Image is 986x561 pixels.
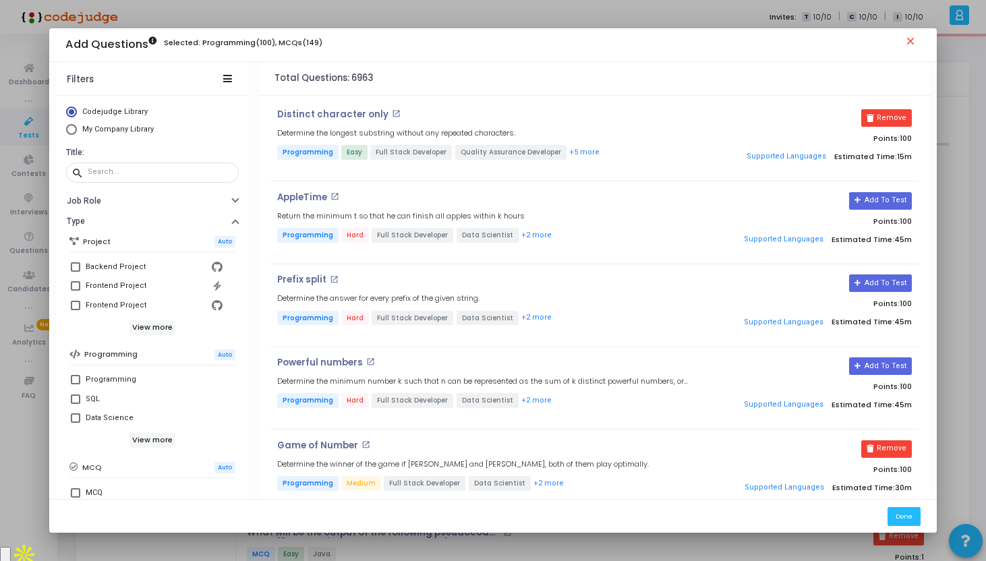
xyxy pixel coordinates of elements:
div: Programming [86,372,136,388]
p: Game of Number [277,440,358,451]
div: Data Science [86,410,134,426]
div: Frontend Project [86,297,146,314]
button: +2 more [533,477,564,490]
h5: Determine the winner of the game if [PERSON_NAME] and [PERSON_NAME], both of them play optimally. [277,460,649,469]
span: Hard [341,393,369,408]
h6: Job Role [67,196,101,206]
span: Programming [277,145,339,160]
p: Estimated Time: [709,477,912,498]
p: Points: [709,217,912,226]
span: 45m [894,401,912,409]
div: Filters [67,74,94,85]
span: Full Stack Developer [372,393,453,408]
span: Programming [277,228,339,243]
mat-icon: open_in_new [361,440,370,449]
p: Estimated Time: [709,230,912,250]
button: Supported Languages [743,147,831,167]
span: 30m [895,483,912,492]
button: Add To Test [849,192,912,210]
span: Quality Assurance Developer [455,145,567,160]
h6: View more [129,433,176,448]
span: 45m [894,318,912,326]
span: Auto [214,349,235,361]
div: Frontend Project [86,278,146,294]
p: Estimated Time: [709,395,912,415]
h6: View more [129,320,176,335]
span: Programming [277,476,339,491]
p: Estimated Time: [709,147,912,167]
p: Points: [709,134,912,143]
button: +2 more [521,312,552,324]
span: My Company Library [82,125,154,134]
div: Backend Project [86,259,146,275]
h6: Project [83,237,111,246]
mat-icon: open_in_new [330,275,339,284]
span: Data Scientist [457,393,519,408]
span: 100 [900,216,912,227]
h5: Determine the longest substring without any repeated characters. [277,129,515,138]
div: SQL [86,391,100,407]
span: Full Stack Developer [384,476,465,491]
button: Supported Languages [740,395,828,415]
span: Full Stack Developer [372,228,453,243]
h5: Return the minimum t so that he can finish all apples within k hours [277,212,525,220]
p: AppleTime [277,192,327,203]
h6: Programming [84,350,138,359]
button: +5 more [569,146,600,159]
span: Hard [341,228,369,243]
span: Auto [214,462,235,473]
p: Points: [709,299,912,308]
h4: Total Questions: 6963 [274,73,373,84]
h6: Title: [66,148,235,158]
mat-icon: open_in_new [330,192,339,201]
span: 100 [900,464,912,475]
button: Add To Test [849,274,912,292]
mat-radio-group: Select Library [66,107,239,138]
button: +2 more [521,229,552,242]
h5: Determine the answer for every prefix of the given string. [277,294,480,303]
button: Supported Languages [740,230,828,250]
p: Estimated Time: [709,312,912,332]
span: Auto [214,236,235,247]
mat-icon: search [71,167,88,179]
span: Easy [341,145,368,160]
span: 100 [900,381,912,392]
span: 15m [897,152,912,161]
span: Medium [341,476,381,491]
span: Programming [277,393,339,408]
button: Supported Languages [740,312,828,332]
mat-icon: open_in_new [366,357,375,366]
button: Done [888,507,921,525]
button: Supported Languages [741,477,829,498]
h6: MCQ [82,463,102,472]
mat-icon: open_in_new [392,109,401,118]
span: Full Stack Developer [370,145,452,160]
span: Data Scientist [469,476,531,491]
p: Distinct character only [277,109,388,120]
h6: Type [67,216,85,227]
button: Type [56,211,249,232]
h3: Add Questions [65,38,156,51]
p: Powerful numbers [277,357,363,368]
input: Search... [88,168,233,176]
span: 100 [900,298,912,309]
button: Job Role [56,191,249,212]
span: 100 [900,133,912,144]
div: MCQ [86,485,103,501]
p: Points: [709,382,912,391]
button: +2 more [521,394,552,407]
span: 45m [894,235,912,244]
h6: Selected: Programming(100), MCQs(149) [164,38,322,47]
button: Remove [861,109,912,127]
p: Points: [709,465,912,474]
span: Full Stack Developer [372,311,453,326]
button: Add To Test [849,357,912,375]
h5: Determine the minimum number k such that n can be represented as the sum of k distinct powerful n... [277,377,696,386]
span: Codejudge Library [82,107,148,116]
span: Hard [341,311,369,326]
p: Prefix split [277,274,326,285]
span: Data Scientist [457,228,519,243]
button: Remove [861,440,912,458]
span: Programming [277,311,339,326]
mat-icon: close [904,35,921,51]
